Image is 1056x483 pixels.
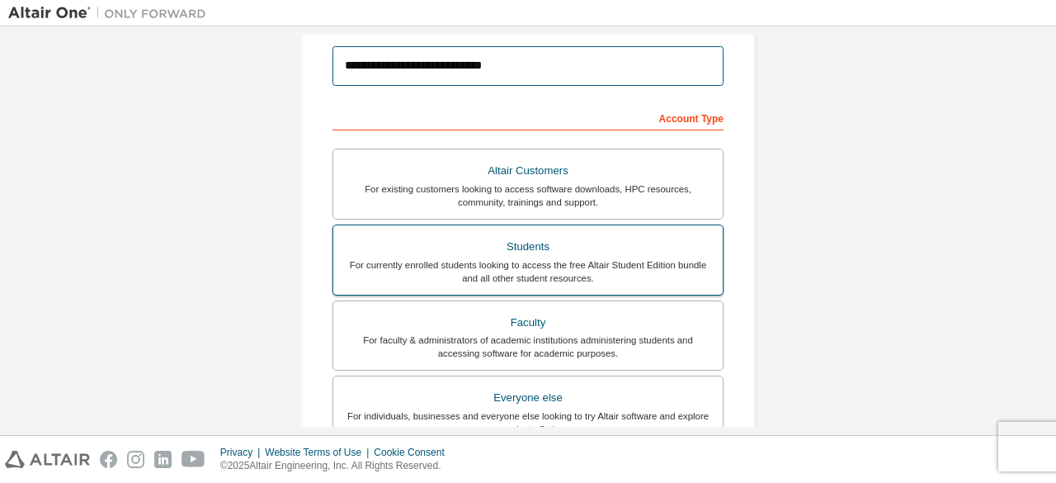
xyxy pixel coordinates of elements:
div: For individuals, businesses and everyone else looking to try Altair software and explore our prod... [343,410,713,436]
div: Faculty [343,311,713,334]
img: Altair One [8,5,214,21]
img: altair_logo.svg [5,451,90,468]
div: For currently enrolled students looking to access the free Altair Student Edition bundle and all ... [343,258,713,285]
div: Account Type [332,104,724,130]
div: Everyone else [343,386,713,410]
img: linkedin.svg [154,451,172,468]
div: For existing customers looking to access software downloads, HPC resources, community, trainings ... [343,182,713,209]
img: instagram.svg [127,451,144,468]
p: © 2025 Altair Engineering, Inc. All Rights Reserved. [220,459,455,473]
img: facebook.svg [100,451,117,468]
div: Website Terms of Use [265,446,374,459]
div: Altair Customers [343,159,713,182]
img: youtube.svg [181,451,205,468]
div: Cookie Consent [374,446,454,459]
div: Privacy [220,446,265,459]
div: For faculty & administrators of academic institutions administering students and accessing softwa... [343,334,713,360]
div: Students [343,235,713,258]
